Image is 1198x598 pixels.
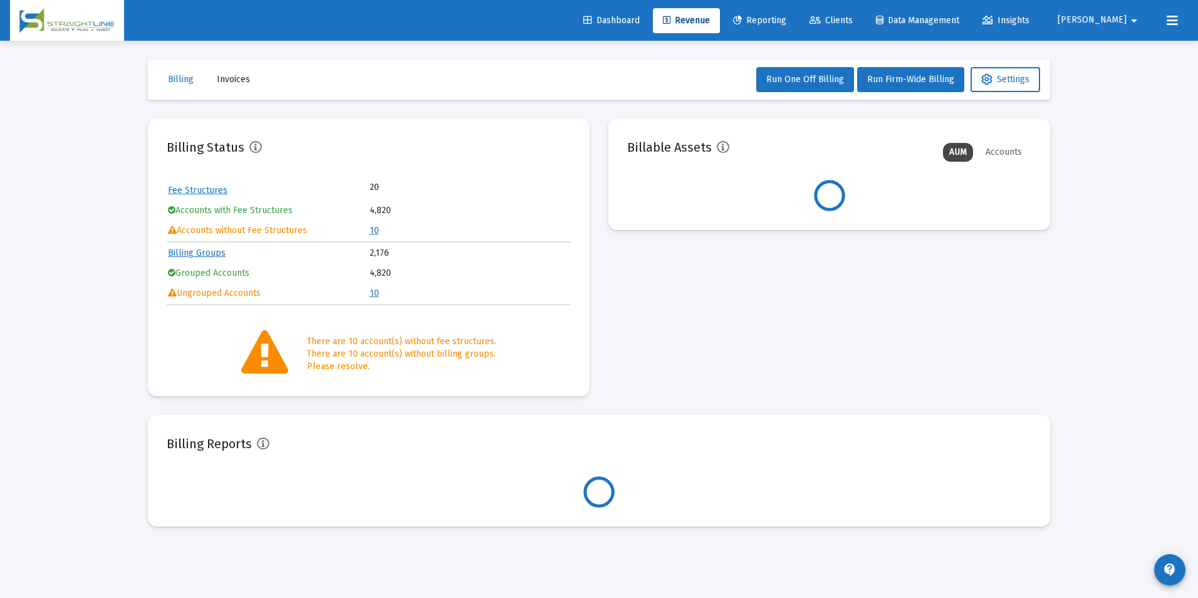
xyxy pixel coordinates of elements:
[573,8,650,33] a: Dashboard
[370,288,379,298] a: 10
[307,335,496,348] div: There are 10 account(s) without fee structures.
[876,15,959,26] span: Data Management
[370,264,570,283] td: 4,820
[370,181,470,194] td: 20
[653,8,720,33] a: Revenue
[168,221,368,240] td: Accounts without Fee Structures
[663,15,710,26] span: Revenue
[168,284,368,303] td: Ungrouped Accounts
[723,8,796,33] a: Reporting
[1162,562,1177,577] mat-icon: contact_support
[583,15,640,26] span: Dashboard
[627,137,712,157] h2: Billable Assets
[158,67,204,92] button: Billing
[756,67,854,92] button: Run One Off Billing
[307,360,496,373] div: Please resolve.
[1058,15,1127,26] span: [PERSON_NAME]
[866,8,969,33] a: Data Management
[972,8,1039,33] a: Insights
[217,74,250,85] span: Invoices
[1127,8,1142,33] mat-icon: arrow_drop_down
[167,434,252,454] h2: Billing Reports
[168,248,226,258] a: Billing Groups
[167,137,244,157] h2: Billing Status
[307,348,496,360] div: There are 10 account(s) without billing groups.
[370,201,570,220] td: 4,820
[800,8,863,33] a: Clients
[979,143,1028,162] div: Accounts
[766,74,844,85] span: Run One Off Billing
[370,225,379,236] a: 10
[733,15,786,26] span: Reporting
[207,67,260,92] button: Invoices
[19,8,115,33] img: Dashboard
[810,15,853,26] span: Clients
[168,201,368,220] td: Accounts with Fee Structures
[943,143,973,162] div: AUM
[1043,8,1157,33] button: [PERSON_NAME]
[867,74,954,85] span: Run Firm-Wide Billing
[370,244,570,263] td: 2,176
[857,67,964,92] button: Run Firm-Wide Billing
[168,74,194,85] span: Billing
[971,67,1040,92] button: Settings
[168,185,227,196] a: Fee Structures
[982,15,1029,26] span: Insights
[168,264,368,283] td: Grouped Accounts
[981,74,1029,85] span: Settings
